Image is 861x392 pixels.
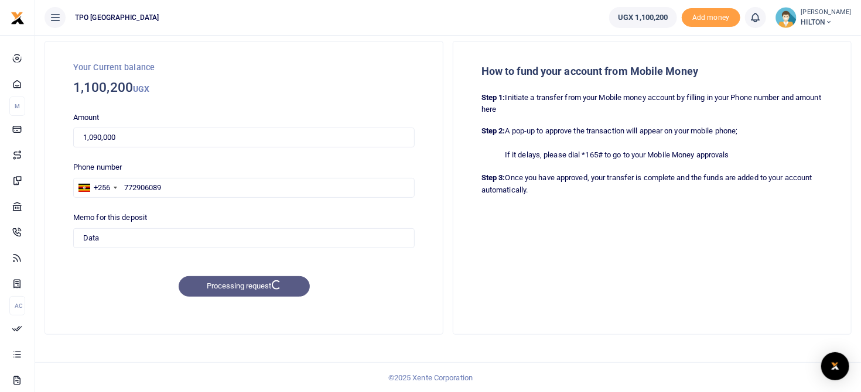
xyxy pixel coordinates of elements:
input: Enter extra information for your internal use [73,228,415,248]
h3: 1,100,200 [73,79,415,98]
p: Once you have approved, your transfer is complete and the funds are added to your account automat... [481,172,823,197]
input: Amount [73,128,415,147]
input: Phone number [73,178,415,198]
span: HILTON [801,17,852,27]
span: Add money [682,8,740,27]
label: Memo for this deposit [73,212,147,223]
a: UGX 1,100,200 [609,7,676,28]
strong: Step 3: [481,173,505,182]
div: Uganda: +256 [74,178,121,197]
div: +256 [94,182,110,194]
img: profile-user [775,7,797,28]
h5: How to fund your account from Mobile Money [481,65,823,78]
label: Amount [73,112,100,123]
small: [PERSON_NAME] [801,8,852,18]
span: TPO [GEOGRAPHIC_DATA] [70,12,163,23]
a: profile-user [PERSON_NAME] HILTON [775,7,852,28]
a: logo-small logo-large logo-large [11,13,25,22]
strong: Step 2: [481,126,505,135]
img: logo-small [11,11,25,25]
a: Add money [682,12,740,21]
li: Ac [9,296,25,315]
small: UGX [133,84,149,94]
label: Phone number [73,161,122,173]
span: If it delays, please dial *165# to go to your Mobile Money approvals [496,147,823,163]
span: UGX 1,100,200 [618,12,668,23]
li: Wallet ballance [604,7,681,28]
strong: Step 1: [481,93,505,102]
p: Initiate a transfer from your Mobile money account by filling in your Phone number and amount here [481,92,823,116]
small: Your Current balance [73,63,155,72]
li: M [9,97,25,116]
p: A pop-up to approve the transaction will appear on your mobile phone; [481,125,823,137]
li: Toup your wallet [682,8,740,27]
div: Open Intercom Messenger [821,352,849,380]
